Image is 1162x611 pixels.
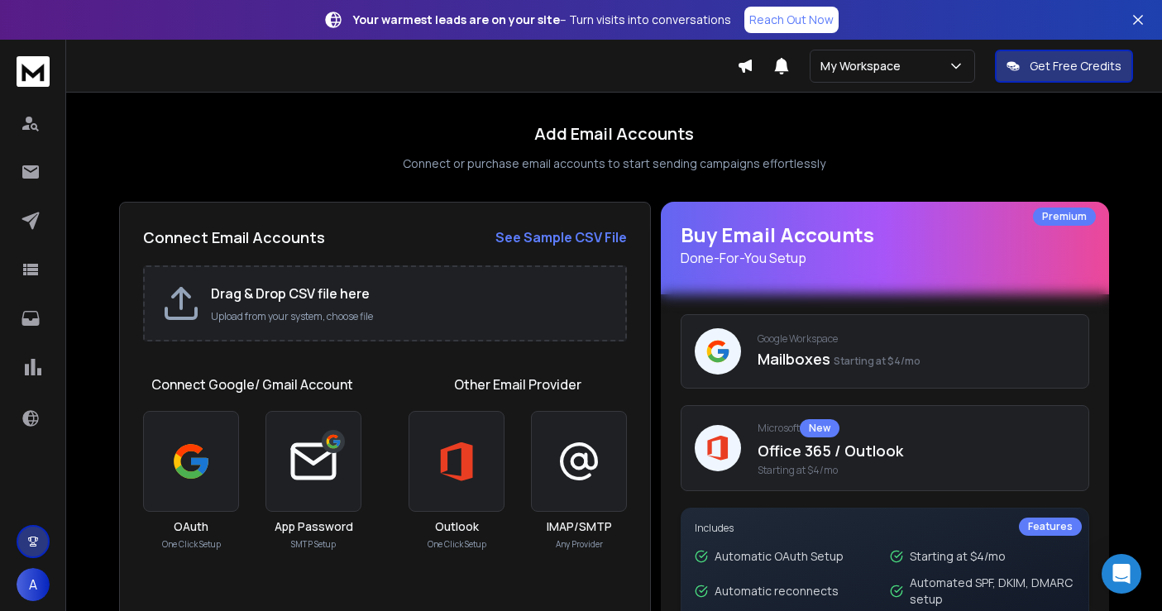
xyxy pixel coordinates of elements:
h2: Connect Email Accounts [143,226,325,249]
strong: Your warmest leads are on your site [353,12,560,27]
p: Upload from your system, choose file [211,310,609,323]
h1: Connect Google/ Gmail Account [151,375,353,394]
p: Mailboxes [758,347,1075,370]
h1: Buy Email Accounts [681,222,1089,268]
h3: IMAP/SMTP [547,518,612,535]
p: Automatic OAuth Setup [715,548,844,565]
p: Office 365 / Outlook [758,439,1075,462]
span: Starting at $4/mo [834,354,921,368]
p: Reach Out Now [749,12,834,28]
div: Premium [1033,208,1096,226]
p: Automatic reconnects [715,583,839,599]
button: A [17,568,50,601]
p: Microsoft [758,419,1075,437]
p: One Click Setup [162,538,221,551]
h3: Outlook [435,518,479,535]
div: New [800,419,839,437]
h3: OAuth [174,518,208,535]
p: Done-For-You Setup [681,248,1089,268]
p: Google Workspace [758,332,1075,346]
p: Connect or purchase email accounts to start sending campaigns effortlessly [403,155,825,172]
img: logo [17,56,50,87]
h1: Add Email Accounts [534,122,694,146]
div: Open Intercom Messenger [1102,554,1141,594]
p: SMTP Setup [291,538,336,551]
p: Starting at $4/mo [910,548,1006,565]
h3: App Password [275,518,353,535]
p: Automated SPF, DKIM, DMARC setup [910,575,1075,608]
strong: See Sample CSV File [495,228,627,246]
p: Get Free Credits [1030,58,1121,74]
p: – Turn visits into conversations [353,12,731,28]
span: Starting at $4/mo [758,464,1075,477]
a: Reach Out Now [744,7,839,33]
h2: Drag & Drop CSV file here [211,284,609,303]
p: My Workspace [820,58,907,74]
h1: Other Email Provider [454,375,581,394]
p: Includes [695,522,1075,535]
a: See Sample CSV File [495,227,627,247]
button: Get Free Credits [995,50,1133,83]
div: Features [1019,518,1082,536]
p: Any Provider [556,538,603,551]
p: One Click Setup [428,538,486,551]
